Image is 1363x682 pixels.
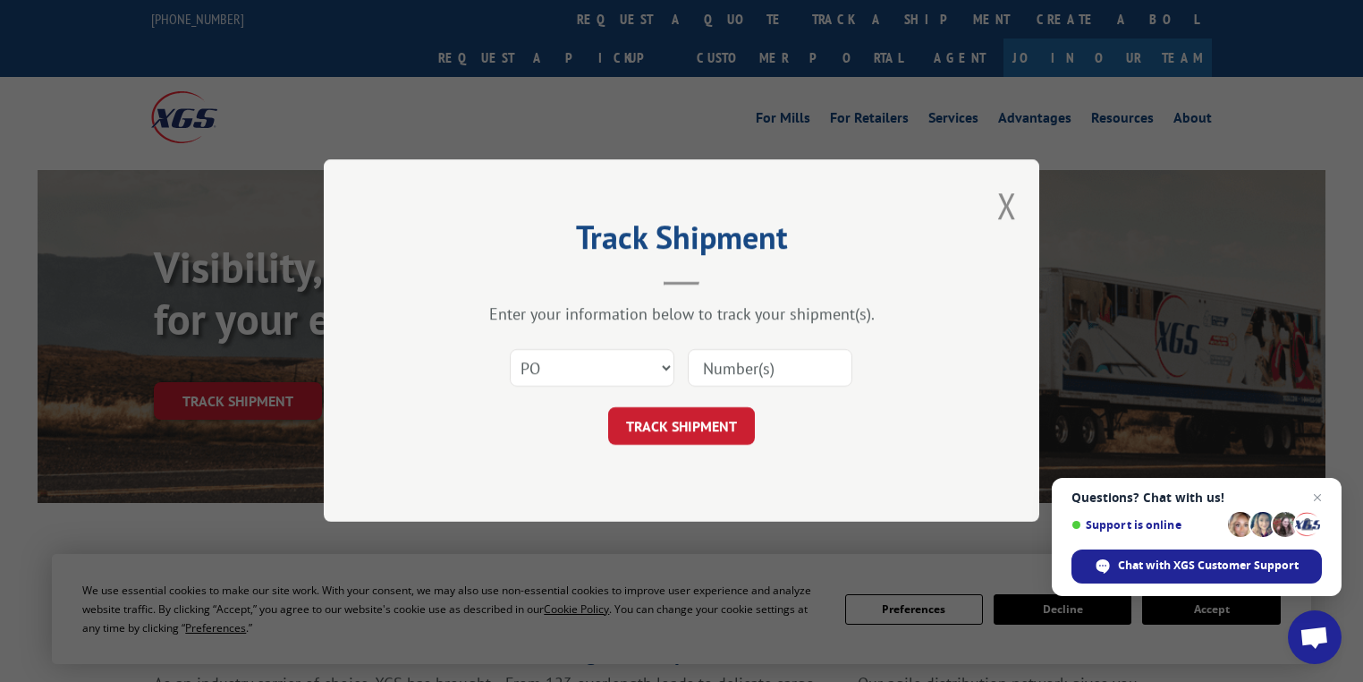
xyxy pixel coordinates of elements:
[997,182,1017,229] button: Close modal
[413,225,950,259] h2: Track Shipment
[413,304,950,325] div: Enter your information below to track your shipment(s).
[1071,490,1322,505] span: Questions? Chat with us!
[1071,550,1322,584] div: Chat with XGS Customer Support
[1307,487,1328,508] span: Close chat
[1071,518,1222,532] span: Support is online
[1118,558,1299,574] span: Chat with XGS Customer Support
[688,350,852,388] input: Number(s)
[608,408,755,446] button: TRACK SHIPMENT
[1288,610,1342,664] div: Open chat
